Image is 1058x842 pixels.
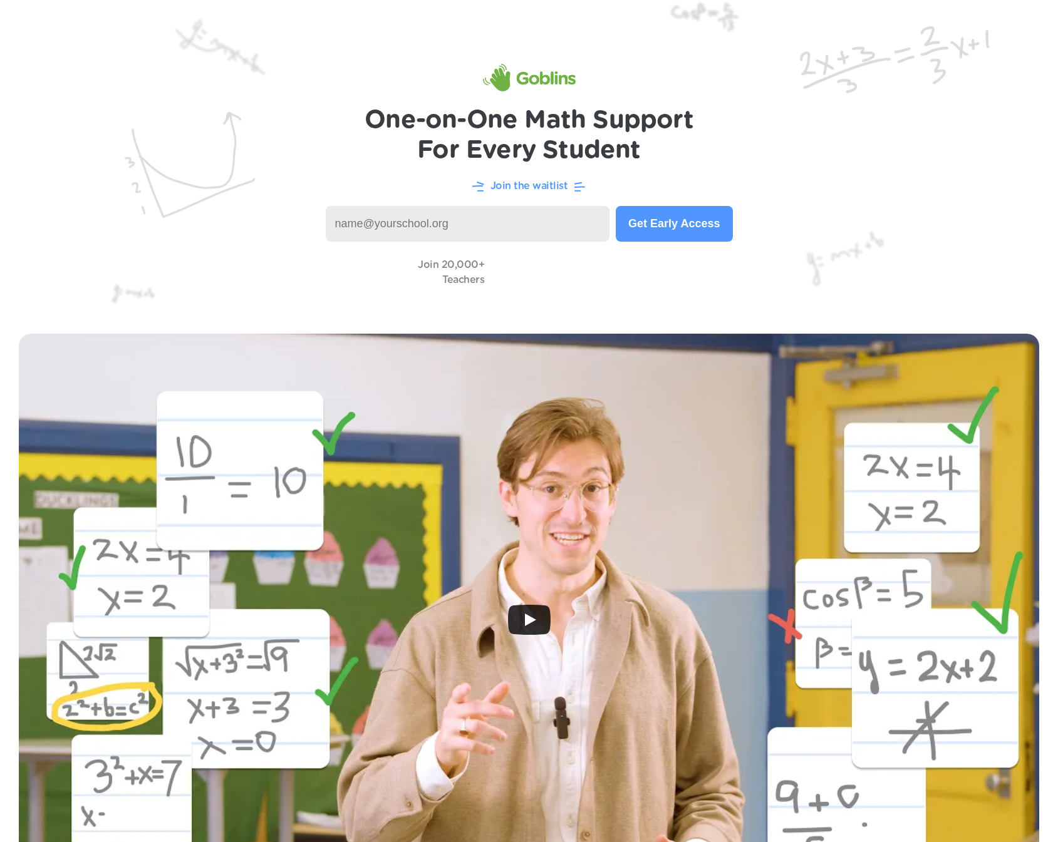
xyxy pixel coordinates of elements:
[508,605,551,635] button: Play
[490,178,568,193] p: Join the waitlist
[418,257,484,287] p: Join 20,000+ Teachers
[616,206,732,242] button: Get Early Access
[365,105,693,165] h1: One-on-One Math Support For Every Student
[326,206,610,242] input: name@yourschool.org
